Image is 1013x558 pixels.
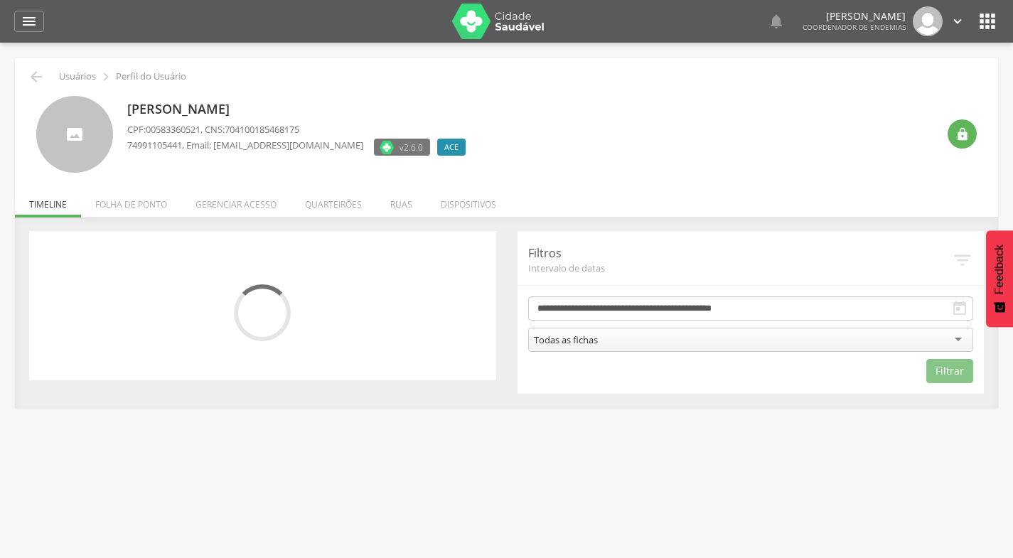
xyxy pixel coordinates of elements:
i:  [950,14,965,29]
li: Dispositivos [427,184,510,218]
p: , Email: [EMAIL_ADDRESS][DOMAIN_NAME] [127,139,363,152]
i:  [976,10,999,33]
p: Filtros [528,245,953,262]
i:  [955,127,970,141]
a:  [14,11,44,32]
span: 00583360521 [146,123,200,136]
div: Todas as fichas [534,333,598,346]
div: Resetar senha [948,119,977,149]
span: Intervalo de datas [528,262,953,274]
i:  [98,69,114,85]
span: Feedback [993,245,1006,294]
i:  [952,250,973,271]
i: Voltar [28,68,45,85]
p: Usuários [59,71,96,82]
button: Filtrar [926,359,973,383]
a:  [950,6,965,36]
i:  [951,300,968,317]
i:  [21,13,38,30]
li: Quarteirões [291,184,376,218]
li: Folha de ponto [81,184,181,218]
span: v2.6.0 [400,140,423,154]
p: [PERSON_NAME] [803,11,906,21]
span: Coordenador de Endemias [803,22,906,32]
li: Ruas [376,184,427,218]
button: Feedback - Mostrar pesquisa [986,230,1013,327]
p: Perfil do Usuário [116,71,186,82]
span: 704100185468175 [225,123,299,136]
li: Gerenciar acesso [181,184,291,218]
p: CPF: , CNS: [127,123,473,136]
span: 74991105441 [127,139,182,151]
p: [PERSON_NAME] [127,100,473,119]
span: ACE [444,141,459,153]
i:  [768,13,785,30]
a:  [768,6,785,36]
label: Versão do aplicativo [374,139,430,156]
